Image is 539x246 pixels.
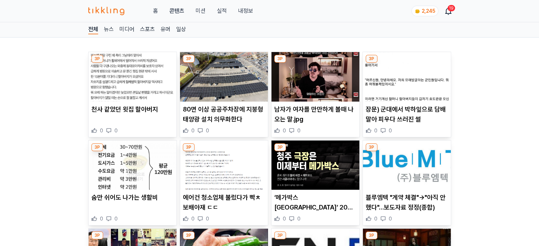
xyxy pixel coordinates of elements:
[91,231,103,239] div: 3P
[271,141,359,190] img: ‘메가박스 청주터미널점’ 20일 정식 개관… 충북 최초 돌비 특별관
[274,193,356,212] p: ‘메가박스 [GEOGRAPHIC_DATA]’ 20일 정식 개관… 충북 최초 돌비 특별관
[363,52,451,102] img: 장문) 군대에서 박하잎으로 담배말아 피우다 쓰러진 썰
[274,55,286,63] div: 3P
[283,215,286,222] span: 0
[180,52,268,102] img: 80면 이상 공공주차장에 지붕형 태양광 설치 의무화한다
[217,7,226,15] a: 실적
[104,25,114,34] a: 뉴스
[389,215,392,222] span: 0
[271,140,360,226] div: 3P ‘메가박스 청주터미널점’ 20일 정식 개관… 충북 최초 돌비 특별관 ‘메가박스 [GEOGRAPHIC_DATA]’ 20일 정식 개관… 충북 최초 돌비 특별관 0 0
[100,127,103,134] span: 0
[91,104,174,114] p: 천사 같았던 윗집 할아버지
[238,7,253,15] a: 내정보
[271,52,359,102] img: 남자가 여자를 만만하게 볼때 나오는 말.jpg
[119,25,134,34] a: 미디어
[415,8,420,14] img: coin
[374,215,377,222] span: 0
[206,127,209,134] span: 0
[91,55,103,63] div: 3P
[89,52,176,102] img: 천사 같았던 윗집 할아버지
[283,127,286,134] span: 0
[297,215,301,222] span: 0
[274,231,286,239] div: 3P
[161,25,170,34] a: 유머
[183,104,265,124] p: 80면 이상 공공주차장에 지붕형 태양광 설치 의무화한다
[411,6,437,16] a: coin 2,245
[114,127,118,134] span: 0
[88,7,125,15] img: 티끌링
[180,140,268,226] div: 3P 에어컨 청소업체 불렀다가 빡ㅊ 보배아재 ㄷㄷ 에어컨 청소업체 불렀다가 빡ㅊ 보배아재 ㄷㄷ 0 0
[88,25,98,34] a: 전체
[363,140,451,226] div: 3P 블루엠텍 "계약 체결"→"아직 안했다"…보도자료 정정(종합) 블루엠텍 "계약 체결"→"아직 안했다"…보도자료 정정(종합) 0 0
[195,7,205,15] button: 미션
[363,52,451,137] div: 3P 장문) 군대에서 박하잎으로 담배말아 피우다 쓰러진 썰 장문) 군대에서 박하잎으로 담배말아 피우다 쓰러진 썰 0 0
[363,141,451,190] img: 블루엠텍 "계약 체결"→"아직 안했다"…보도자료 정정(종합)
[100,215,103,222] span: 0
[366,55,377,63] div: 3P
[366,231,377,239] div: 3P
[206,215,209,222] span: 0
[297,127,301,134] span: 0
[91,143,103,151] div: 3P
[271,52,360,137] div: 3P 남자가 여자를 만만하게 볼때 나오는 말.jpg 남자가 여자를 만만하게 볼때 나오는 말.jpg 0 0
[389,127,392,134] span: 0
[445,7,451,15] a: 19
[366,143,377,151] div: 3P
[191,215,195,222] span: 0
[140,25,155,34] a: 스포츠
[191,127,195,134] span: 0
[153,7,158,15] a: 홈
[91,193,174,202] p: 숨만 쉬어도 나가는 생활비
[274,104,356,124] p: 남자가 여자를 만만하게 볼때 나오는 말.jpg
[180,52,268,137] div: 3P 80면 이상 공공주차장에 지붕형 태양광 설치 의무화한다 80면 이상 공공주차장에 지붕형 태양광 설치 의무화한다 0 0
[374,127,377,134] span: 0
[274,143,286,151] div: 3P
[448,5,455,11] div: 19
[183,143,195,151] div: 3P
[183,193,265,212] p: 에어컨 청소업체 불렀다가 빡ㅊ 보배아재 ㄷㄷ
[169,7,184,15] a: 콘텐츠
[88,140,177,226] div: 3P 숨만 쉬어도 나가는 생활비 숨만 쉬어도 나가는 생활비 0 0
[180,141,268,190] img: 에어컨 청소업체 불렀다가 빡ㅊ 보배아재 ㄷㄷ
[89,141,176,190] img: 숨만 쉬어도 나가는 생활비
[422,8,435,14] span: 2,245
[176,25,186,34] a: 일상
[366,104,448,124] p: 장문) 군대에서 박하잎으로 담배말아 피우다 쓰러진 썰
[183,231,195,239] div: 3P
[88,52,177,137] div: 3P 천사 같았던 윗집 할아버지 천사 같았던 윗집 할아버지 0 0
[366,193,448,212] p: 블루엠텍 "계약 체결"→"아직 안했다"…보도자료 정정(종합)
[183,55,195,63] div: 3P
[114,215,118,222] span: 0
